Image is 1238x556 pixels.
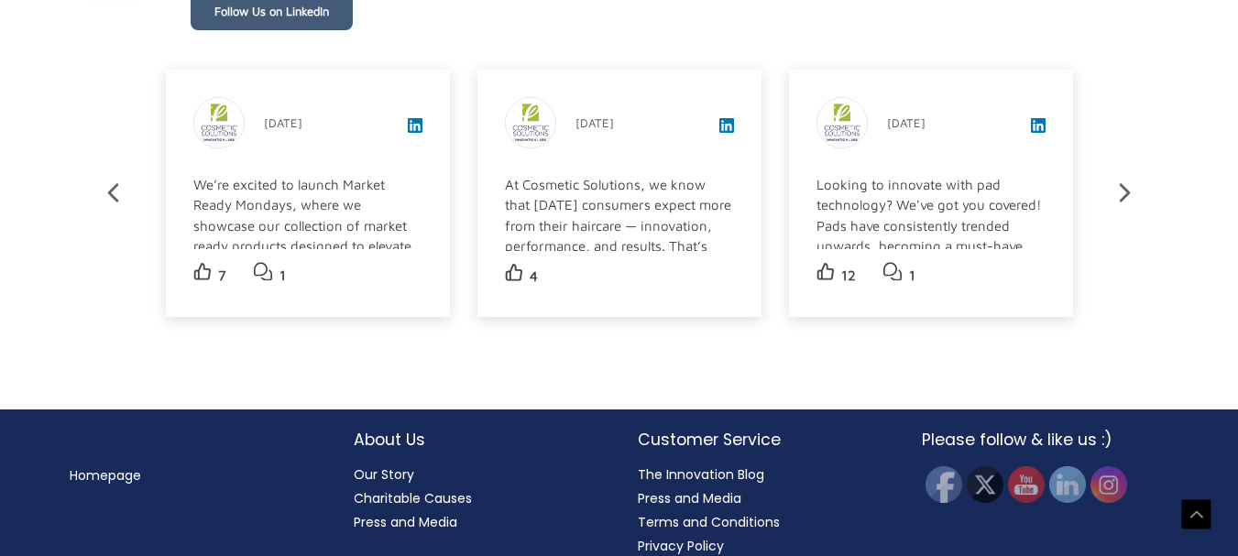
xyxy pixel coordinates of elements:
a: Terms and Conditions [638,513,780,531]
a: View post on LinkedIn [719,120,734,136]
h2: About Us [354,428,601,452]
h2: Please follow & like us :) [922,428,1169,452]
img: sk-post-userpic [817,98,867,147]
a: Press and Media [354,513,457,531]
p: 12 [841,263,856,289]
nav: About Us [354,463,601,534]
img: Facebook [926,466,962,503]
a: Privacy Policy [638,537,724,555]
p: 1 [279,263,286,289]
img: sk-post-userpic [506,98,555,147]
h2: Customer Service [638,428,885,452]
a: Homepage [70,466,141,485]
nav: Menu [70,463,317,487]
a: View post on LinkedIn [408,120,422,136]
p: 7 [218,263,226,289]
p: [DATE] [575,112,614,134]
p: 4 [530,264,538,289]
div: At Cosmetic Solutions, we know that [DATE] consumers expect more from their haircare — innovation... [505,175,731,526]
p: 1 [909,263,915,289]
div: Looking to innovate with pad technology? We've got you covered! Pads have consistently trended up... [816,175,1043,546]
a: Press and Media [638,489,741,507]
p: [DATE] [887,112,926,134]
a: The Innovation Blog [638,465,764,484]
img: sk-post-userpic [194,98,244,147]
a: Charitable Causes [354,489,472,507]
a: View post on LinkedIn [1031,120,1046,136]
p: [DATE] [264,112,302,134]
img: Twitter [967,466,1003,503]
a: Our Story [354,465,414,484]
